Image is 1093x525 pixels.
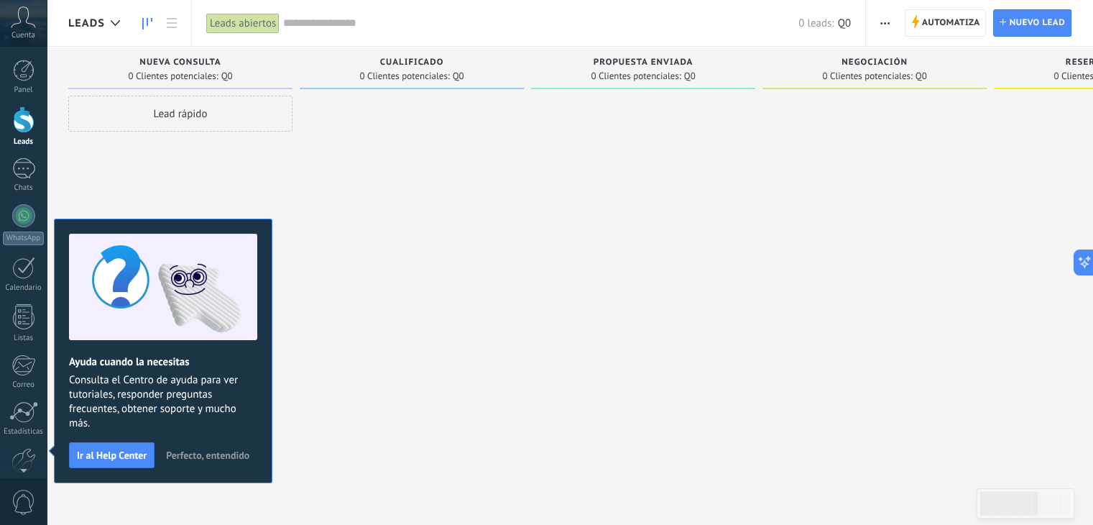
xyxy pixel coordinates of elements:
span: Automatiza [922,10,980,36]
span: Q0 [453,72,464,81]
span: Q0 [837,17,850,30]
span: Perfecto, entendido [166,450,249,460]
span: Cualificado [380,58,444,68]
div: Cualificado [307,58,517,70]
div: Leads abiertos [206,13,280,34]
a: Nuevo lead [993,9,1071,37]
span: Consulta el Centro de ayuda para ver tutoriales, responder preguntas frecuentes, obtener soporte ... [69,373,257,431]
span: Leads [68,17,105,30]
span: Nuevo lead [1009,10,1065,36]
span: Q0 [916,72,927,81]
div: Panel [3,86,45,95]
a: Automatiza [905,9,987,37]
div: Chats [3,183,45,193]
span: 0 Clientes potenciales: [128,72,218,81]
div: Negociación [770,58,979,70]
div: Calendario [3,283,45,293]
div: Estadísticas [3,427,45,437]
span: 0 Clientes potenciales: [822,72,912,81]
div: Leads [3,137,45,147]
span: Q0 [684,72,696,81]
div: Nueva consulta [75,58,285,70]
div: Lead rápido [68,96,292,132]
span: Negociación [841,58,908,68]
span: 0 leads: [798,17,834,30]
a: Lista [160,9,184,37]
span: Cuenta [11,31,35,40]
span: Ir al Help Center [77,450,147,460]
span: 0 Clientes potenciales: [591,72,681,81]
button: Más [875,9,895,37]
div: Listas [3,334,45,343]
button: Ir al Help Center [69,442,155,468]
a: Leads [135,9,160,37]
span: 0 Clientes potenciales: [359,72,449,81]
span: Propuesta enviada [594,58,693,68]
div: WhatsApp [3,232,44,245]
button: Perfecto, entendido [160,444,256,466]
span: Nueva consulta [139,58,221,68]
span: Q0 [221,72,233,81]
div: Correo [3,380,45,390]
div: Propuesta enviada [538,58,748,70]
h2: Ayuda cuando la necesitas [69,355,257,369]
